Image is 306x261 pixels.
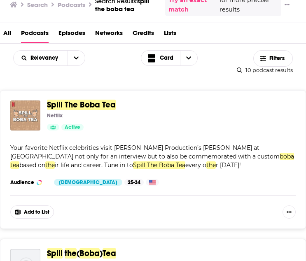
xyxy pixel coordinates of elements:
[47,100,116,110] a: Spill The Boba Tea
[47,112,63,119] p: Netflix
[47,100,116,110] span: Spill The Boba Tea
[103,248,116,259] span: Tea
[13,50,85,66] h2: Choose List sort
[27,1,48,9] h3: Search
[58,1,85,9] h3: Podcasts
[79,248,100,259] span: Boba
[47,249,116,258] a: Spillthe(Boba)Tea
[10,144,280,160] span: Your favorite Netflix celebrities visit [PERSON_NAME] Production’s [PERSON_NAME] at [GEOGRAPHIC_D...
[237,67,293,73] div: 10 podcast results
[133,161,185,169] span: Spill The Boba Tea
[65,248,77,259] span: the
[160,55,173,61] span: Card
[30,55,61,61] span: Relevancy
[47,248,63,259] span: Spill
[65,124,80,132] span: Active
[95,26,123,43] a: Networks
[283,205,296,219] button: Show More Button
[10,100,40,130] img: Spill The Boba Tea
[280,153,294,160] span: boba
[68,51,85,65] button: open menu
[10,205,54,219] button: Add to List
[21,26,49,43] a: Podcasts
[141,50,198,66] button: Choose View
[54,179,122,186] div: [DEMOGRAPHIC_DATA]
[124,179,144,186] div: 25-34
[10,179,47,186] h3: Audience
[185,161,206,169] span: every o
[133,26,154,43] a: Credits
[45,161,55,169] span: the
[55,161,133,169] span: ir life and career. Tune in to
[100,248,103,259] span: )
[19,161,45,169] span: based on
[61,124,84,130] a: Active
[58,26,85,43] a: Episodes
[206,161,216,169] span: the
[3,26,11,43] a: All
[77,248,79,259] span: (
[281,1,293,9] button: Show More Button
[269,56,286,61] span: Filters
[164,26,176,43] a: Lists
[14,55,68,61] button: open menu
[253,50,293,67] button: Filters
[216,161,241,169] span: r [DATE]!
[10,161,19,169] span: tea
